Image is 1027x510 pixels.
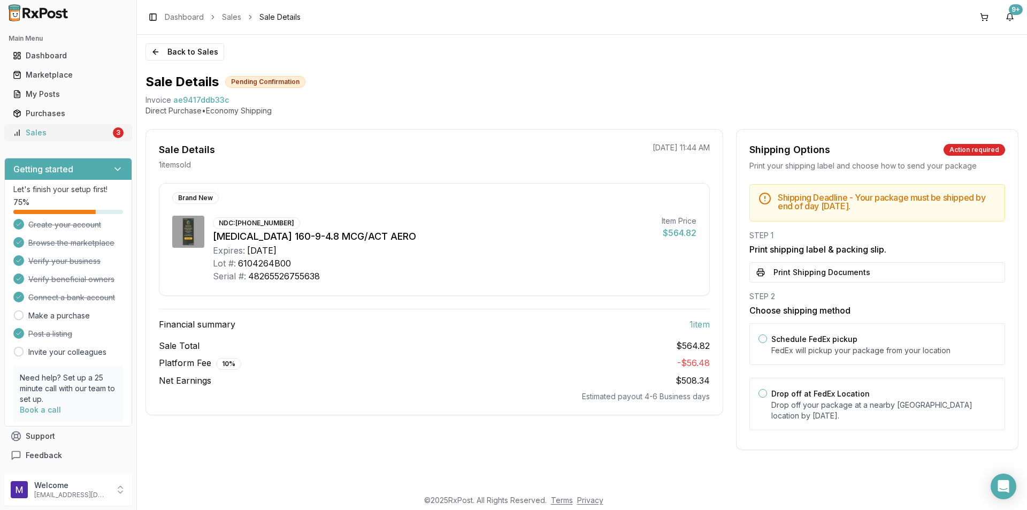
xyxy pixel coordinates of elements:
[749,161,1005,171] div: Print your shipping label and choose how to send your package
[222,12,241,22] a: Sales
[159,374,211,387] span: Net Earnings
[991,474,1016,499] div: Open Intercom Messenger
[577,496,603,505] a: Privacy
[551,496,573,505] a: Terms
[4,105,132,122] button: Purchases
[689,318,710,331] span: 1 item
[159,356,241,370] span: Platform Fee
[28,310,90,321] a: Make a purchase
[4,124,132,141] button: Sales3
[9,46,128,65] a: Dashboard
[173,95,229,105] span: ae9417ddb33c
[165,12,204,22] a: Dashboard
[13,197,29,208] span: 75 %
[771,345,996,356] p: FedEx will pickup your package from your location
[225,76,305,88] div: Pending Confirmation
[676,375,710,386] span: $508.34
[13,127,111,138] div: Sales
[1009,4,1023,15] div: 9+
[676,339,710,352] span: $564.82
[4,47,132,64] button: Dashboard
[165,12,301,22] nav: breadcrumb
[213,217,300,229] div: NDC: [PHONE_NUMBER]
[13,108,124,119] div: Purchases
[26,450,62,461] span: Feedback
[13,184,123,195] p: Let's finish your setup first!
[749,230,1005,241] div: STEP 1
[944,144,1005,156] div: Action required
[159,339,200,352] span: Sale Total
[778,193,996,210] h5: Shipping Deadline - Your package must be shipped by end of day [DATE] .
[159,391,710,402] div: Estimated payout 4-6 Business days
[145,105,1018,116] p: Direct Purchase • Economy Shipping
[247,244,277,257] div: [DATE]
[28,347,106,357] a: Invite your colleagues
[28,274,114,285] span: Verify beneficial owners
[172,216,204,248] img: Breztri Aerosphere 160-9-4.8 MCG/ACT AERO
[9,65,128,85] a: Marketplace
[145,43,224,60] button: Back to Sales
[749,291,1005,302] div: STEP 2
[9,85,128,104] a: My Posts
[749,262,1005,283] button: Print Shipping Documents
[662,226,696,239] div: $564.82
[4,446,132,465] button: Feedback
[11,481,28,498] img: User avatar
[749,142,830,157] div: Shipping Options
[28,329,72,339] span: Post a listing
[159,159,191,170] p: 1 item sold
[662,216,696,226] div: Item Price
[213,229,653,244] div: [MEDICAL_DATA] 160-9-4.8 MCG/ACT AERO
[749,304,1005,317] h3: Choose shipping method
[749,243,1005,256] h3: Print shipping label & packing slip.
[238,257,291,270] div: 6104264B00
[34,480,109,491] p: Welcome
[259,12,301,22] span: Sale Details
[216,358,241,370] div: 10 %
[172,192,219,204] div: Brand New
[653,142,710,153] p: [DATE] 11:44 AM
[145,73,219,90] h1: Sale Details
[145,95,171,105] div: Invoice
[4,86,132,103] button: My Posts
[159,318,235,331] span: Financial summary
[4,66,132,83] button: Marketplace
[9,34,128,43] h2: Main Menu
[771,334,857,344] label: Schedule FedEx pickup
[13,50,124,61] div: Dashboard
[213,270,246,283] div: Serial #:
[9,104,128,123] a: Purchases
[20,405,61,414] a: Book a call
[771,400,996,421] p: Drop off your package at a nearby [GEOGRAPHIC_DATA] location by [DATE] .
[677,357,710,368] span: - $56.48
[28,292,115,303] span: Connect a bank account
[13,70,124,80] div: Marketplace
[1001,9,1018,26] button: 9+
[13,163,73,176] h3: Getting started
[20,372,117,405] p: Need help? Set up a 25 minute call with our team to set up.
[113,127,124,138] div: 3
[4,4,73,21] img: RxPost Logo
[159,142,215,157] div: Sale Details
[28,219,101,230] span: Create your account
[771,389,870,398] label: Drop off at FedEx Location
[34,491,109,499] p: [EMAIL_ADDRESS][DOMAIN_NAME]
[4,427,132,446] button: Support
[248,270,320,283] div: 48265526755638
[28,256,101,267] span: Verify your business
[213,244,245,257] div: Expires:
[213,257,236,270] div: Lot #:
[9,123,128,142] a: Sales3
[28,238,114,248] span: Browse the marketplace
[13,89,124,100] div: My Posts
